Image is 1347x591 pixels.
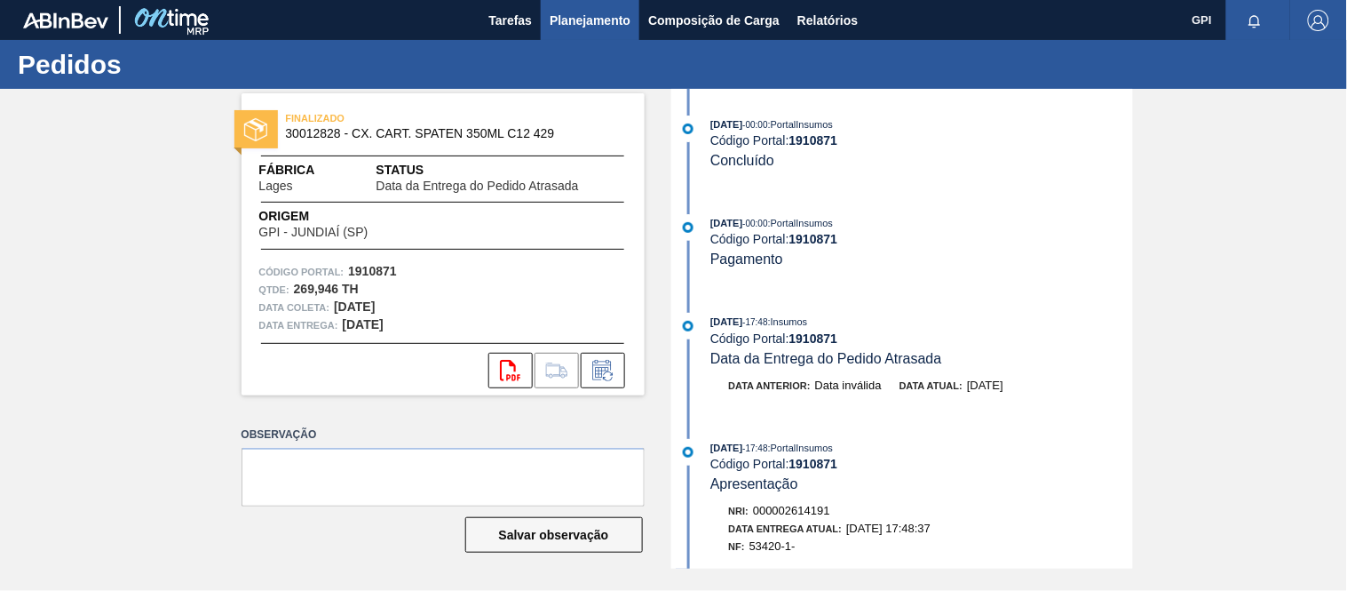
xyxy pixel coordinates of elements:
[710,133,1132,148] div: Código Portal:
[259,226,368,239] span: GPI - JUNDIAÍ (SP)
[710,218,742,228] span: [DATE]
[18,54,333,75] h1: Pedidos
[768,316,808,327] span: : Insumos
[899,380,963,391] span: Data atual:
[710,457,1132,471] div: Código Portal:
[683,447,693,458] img: atual
[259,316,338,334] span: Data entrega:
[789,133,838,148] strong: 1910871
[710,119,742,130] span: [DATE]
[743,317,768,327] span: - 17:48
[789,331,838,346] strong: 1910871
[1308,10,1329,31] img: Logout
[710,252,783,267] span: Pagamento
[488,353,533,388] div: Abrir arquivo PDF
[768,119,833,130] span: : PortalInsumos
[286,109,535,127] span: FINALIZADO
[348,264,397,278] strong: 1910871
[797,10,858,31] span: Relatórios
[259,180,293,193] span: Lages
[749,539,796,553] span: 53420-1-
[259,263,345,281] span: Código Portal:
[259,281,289,299] span: Qtde :
[259,207,419,226] span: Origem
[465,517,643,553] button: Salvar observação
[768,218,833,228] span: : PortalInsumos
[488,10,532,31] span: Tarefas
[23,12,108,28] img: TNhmsLtSVTkK8tSr43FrP2fwEKptu5GPRR3wAAAABJRU5ErkJggg==
[743,443,768,453] span: - 17:48
[259,161,349,180] span: Fábrica
[683,124,693,134] img: atual
[967,379,1003,392] span: [DATE]
[710,153,774,168] span: Concluído
[648,10,780,31] span: Composição de Carga
[581,353,625,388] div: Informar alteração no pedido
[683,222,693,233] img: atual
[753,504,830,517] span: 000002614191
[768,443,833,453] span: : PortalInsumos
[743,120,768,130] span: - 00:00
[242,422,645,448] label: Observação
[710,316,742,327] span: [DATE]
[815,379,882,392] span: Data inválida
[729,541,745,552] span: NF:
[710,476,798,491] span: Apresentação
[710,443,742,453] span: [DATE]
[550,10,630,31] span: Planejamento
[535,353,579,388] div: Ir para Composição de Carga
[710,331,1132,346] div: Código Portal:
[334,299,375,314] strong: [DATE]
[729,380,811,391] span: Data anterior:
[789,457,838,471] strong: 1910871
[683,321,693,331] img: atual
[376,161,627,180] span: Status
[743,219,768,228] span: - 00:00
[376,180,579,193] span: Data da Entrega do Pedido Atrasada
[789,232,838,246] strong: 1910871
[244,118,267,141] img: status
[710,232,1132,246] div: Código Portal:
[846,522,931,535] span: [DATE] 17:48:37
[729,523,843,534] span: Data Entrega Atual:
[1226,8,1283,33] button: Notificações
[259,299,330,316] span: Data coleta:
[710,351,942,366] span: Data da Entrega do Pedido Atrasada
[294,282,359,296] strong: 269,946 TH
[286,127,608,140] span: 30012828 - CX. CART. SPATEN 350ML C12 429
[343,317,384,331] strong: [DATE]
[729,506,749,516] span: Nri:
